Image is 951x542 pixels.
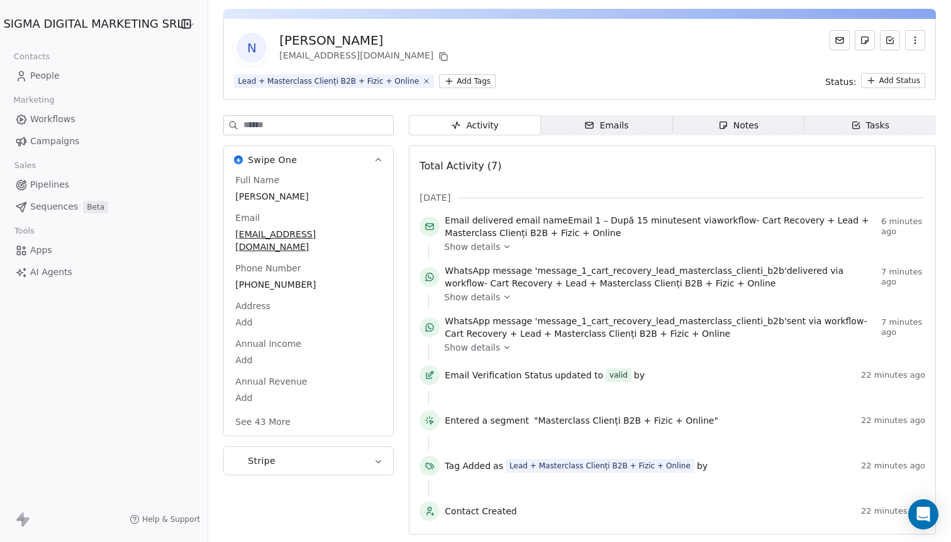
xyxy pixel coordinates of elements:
span: Address [233,300,273,312]
div: Tasks [851,119,890,132]
div: Notes [718,119,759,132]
span: Workflows [30,113,75,126]
span: [PHONE_NUMBER] [235,278,382,291]
span: [DATE] [420,191,450,204]
div: valid [609,369,628,381]
span: 6 minutes ago [881,217,925,237]
span: Full Name [233,174,282,186]
span: [EMAIL_ADDRESS][DOMAIN_NAME] [235,228,382,253]
span: AI Agents [30,266,72,279]
button: StripeStripe [224,447,393,475]
div: Lead + Masterclass Clienți B2B + Fizic + Online [509,460,691,471]
span: Add [235,316,382,329]
a: Pipelines [10,174,197,195]
a: Apps [10,240,197,261]
span: Apps [30,244,52,257]
span: Tag Added [445,460,491,472]
div: Lead + Masterclass Clienți B2B + Fizic + Online [238,76,419,87]
span: Show details [444,291,500,303]
span: People [30,69,60,82]
div: [PERSON_NAME] [279,31,451,49]
span: 7 minutes ago [881,317,925,337]
span: Tools [9,222,40,240]
span: Sequences [30,200,78,213]
span: 22 minutes ago [861,370,925,380]
span: Email delivered [445,215,513,225]
a: SequencesBeta [10,196,197,217]
span: Cart Recovery + Lead + Masterclass Clienți B2B + Fizic + Online [491,278,776,288]
span: Annual Income [233,337,304,350]
a: Show details [444,341,916,354]
span: Phone Number [233,262,303,274]
span: SIGMA DIGITAL MARKETING SRL [3,16,183,32]
span: Status: [825,76,856,88]
span: 22 minutes ago [861,506,925,516]
span: by [634,369,645,381]
span: Marketing [8,91,60,110]
span: N [236,33,267,63]
span: by [697,460,708,472]
span: Show details [444,240,500,253]
div: Open Intercom Messenger [908,499,938,529]
span: Add [235,392,382,404]
span: Entered a segment [445,414,529,427]
button: See 43 More [228,410,298,433]
button: Add Tags [439,74,496,88]
span: ' message_1_cart_recovery_lead_masterclass_clienti_b2b ' sent via workflow - [445,315,876,340]
span: Contact Created [445,505,856,517]
span: Help & Support [142,514,200,524]
span: Sales [9,156,42,175]
img: Stripe [234,456,243,465]
span: Email [233,212,262,224]
span: [PERSON_NAME] [235,190,382,203]
a: Show details [444,240,916,253]
span: Swipe One [248,154,297,166]
span: Cart Recovery + Lead + Masterclass Clienți B2B + Fizic + Online [445,329,730,339]
span: Email Verification Status [445,369,552,381]
span: Annual Revenue [233,375,309,388]
a: Show details [444,291,916,303]
span: Total Activity (7) [420,160,501,172]
span: ' message_1_cart_recovery_lead_masterclass_clienti_b2b ' delivered via workflow - [445,264,876,290]
a: Help & Support [130,514,200,524]
span: "Masterclass Clienți B2B + Fizic + Online" [534,414,718,427]
div: Swipe OneSwipe One [224,174,393,436]
span: Contacts [8,47,55,66]
span: WhatsApp message [445,316,532,326]
span: 22 minutes ago [861,415,925,426]
span: updated to [555,369,603,381]
span: 7 minutes ago [881,267,925,287]
span: email name sent via workflow - [445,214,876,239]
span: Pipelines [30,178,69,191]
span: Beta [83,201,108,213]
span: Campaigns [30,135,79,148]
div: Emails [584,119,628,132]
a: AI Agents [10,262,197,283]
a: Workflows [10,109,197,130]
a: People [10,65,197,86]
span: Stripe [248,454,275,467]
span: Show details [444,341,500,354]
button: Add Status [861,73,925,88]
img: Swipe One [234,155,243,164]
a: Campaigns [10,131,197,152]
span: WhatsApp message [445,266,532,276]
span: 22 minutes ago [861,461,925,471]
button: SIGMA DIGITAL MARKETING SRL [15,13,165,35]
span: Email 1 – După 15 minute [568,215,682,225]
span: Add [235,354,382,366]
span: as [493,460,503,472]
button: Swipe OneSwipe One [224,146,393,174]
div: [EMAIL_ADDRESS][DOMAIN_NAME] [279,49,451,64]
